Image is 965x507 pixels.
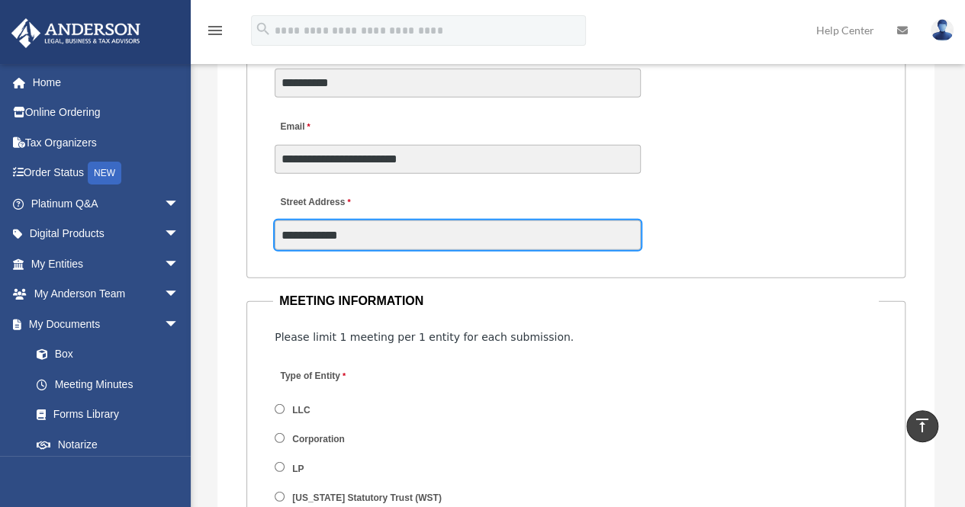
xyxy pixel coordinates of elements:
a: Digital Productsarrow_drop_down [11,219,202,249]
span: Please limit 1 meeting per 1 entity for each submission. [275,331,574,343]
a: Tax Organizers [11,127,202,158]
label: Street Address [275,193,420,213]
a: Platinum Q&Aarrow_drop_down [11,188,202,219]
a: Box [21,339,202,370]
i: search [255,21,272,37]
label: Corporation [288,433,350,447]
span: arrow_drop_down [164,309,195,340]
span: arrow_drop_down [164,249,195,280]
a: Online Ordering [11,98,202,128]
a: My Documentsarrow_drop_down [11,309,202,339]
label: Type of Entity [275,366,420,387]
span: arrow_drop_down [164,188,195,220]
span: arrow_drop_down [164,279,195,310]
img: User Pic [931,19,954,41]
i: menu [206,21,224,40]
label: [US_STATE] Statutory Trust (WST) [288,492,447,505]
a: Home [11,67,202,98]
i: vertical_align_top [913,416,931,435]
a: vertical_align_top [906,410,938,442]
a: Meeting Minutes [21,369,195,400]
label: LLC [288,403,316,417]
label: LP [288,462,310,476]
a: My Entitiesarrow_drop_down [11,249,202,279]
a: Order StatusNEW [11,158,202,189]
label: Email [275,117,314,137]
span: arrow_drop_down [164,219,195,250]
a: menu [206,27,224,40]
img: Anderson Advisors Platinum Portal [7,18,145,48]
div: NEW [88,162,121,185]
legend: MEETING INFORMATION [273,290,879,312]
a: Notarize [21,429,202,460]
a: Forms Library [21,400,202,430]
a: My Anderson Teamarrow_drop_down [11,279,202,310]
